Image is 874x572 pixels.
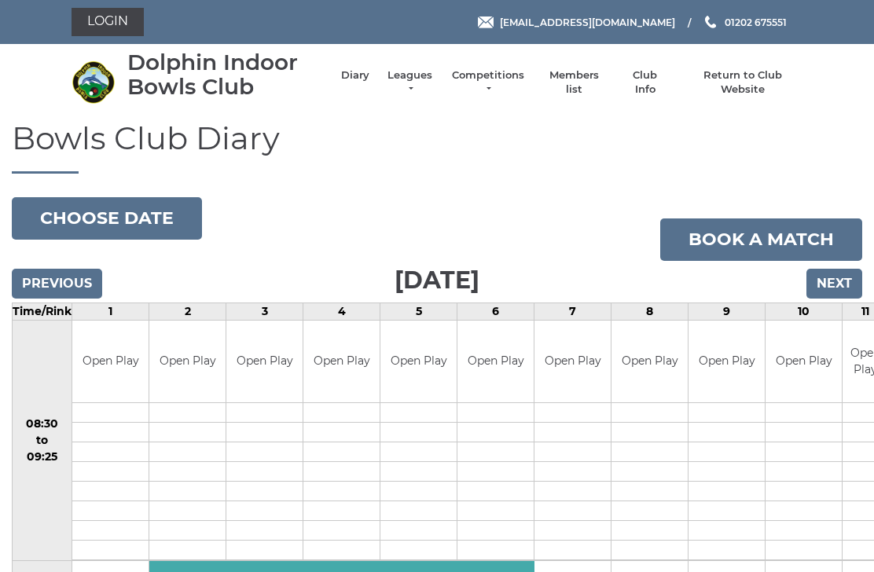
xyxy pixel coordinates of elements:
[622,68,668,97] a: Club Info
[457,321,534,403] td: Open Play
[457,302,534,320] td: 6
[12,269,102,299] input: Previous
[689,321,765,403] td: Open Play
[226,302,303,320] td: 3
[72,8,144,36] a: Login
[478,16,494,28] img: Email
[72,60,115,104] img: Dolphin Indoor Bowls Club
[534,302,611,320] td: 7
[806,269,862,299] input: Next
[500,16,675,27] span: [EMAIL_ADDRESS][DOMAIN_NAME]
[385,68,435,97] a: Leagues
[660,218,862,261] a: Book a match
[725,16,787,27] span: 01202 675551
[12,121,862,174] h1: Bowls Club Diary
[380,302,457,320] td: 5
[303,321,380,403] td: Open Play
[684,68,802,97] a: Return to Club Website
[766,321,842,403] td: Open Play
[226,321,303,403] td: Open Play
[478,15,675,30] a: Email [EMAIL_ADDRESS][DOMAIN_NAME]
[149,302,226,320] td: 2
[450,68,526,97] a: Competitions
[541,68,606,97] a: Members list
[127,50,325,99] div: Dolphin Indoor Bowls Club
[303,302,380,320] td: 4
[689,302,766,320] td: 9
[534,321,611,403] td: Open Play
[703,15,787,30] a: Phone us 01202 675551
[72,302,149,320] td: 1
[766,302,843,320] td: 10
[611,302,689,320] td: 8
[705,16,716,28] img: Phone us
[13,302,72,320] td: Time/Rink
[13,320,72,561] td: 08:30 to 09:25
[611,321,688,403] td: Open Play
[380,321,457,403] td: Open Play
[12,197,202,240] button: Choose date
[72,321,149,403] td: Open Play
[149,321,226,403] td: Open Play
[341,68,369,82] a: Diary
